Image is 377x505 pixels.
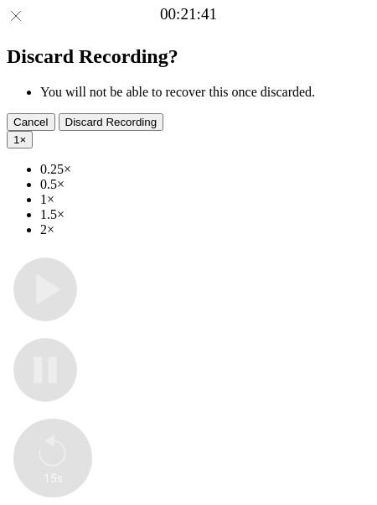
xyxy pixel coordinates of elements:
button: 1× [7,131,33,148]
li: You will not be able to recover this once discarded. [40,85,370,100]
li: 1.5× [40,207,370,222]
li: 0.25× [40,162,370,177]
span: 1 [13,133,19,146]
li: 2× [40,222,370,237]
button: Discard Recording [59,113,164,131]
a: 00:21:41 [160,5,217,23]
li: 1× [40,192,370,207]
button: Cancel [7,113,55,131]
li: 0.5× [40,177,370,192]
h2: Discard Recording? [7,45,370,68]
